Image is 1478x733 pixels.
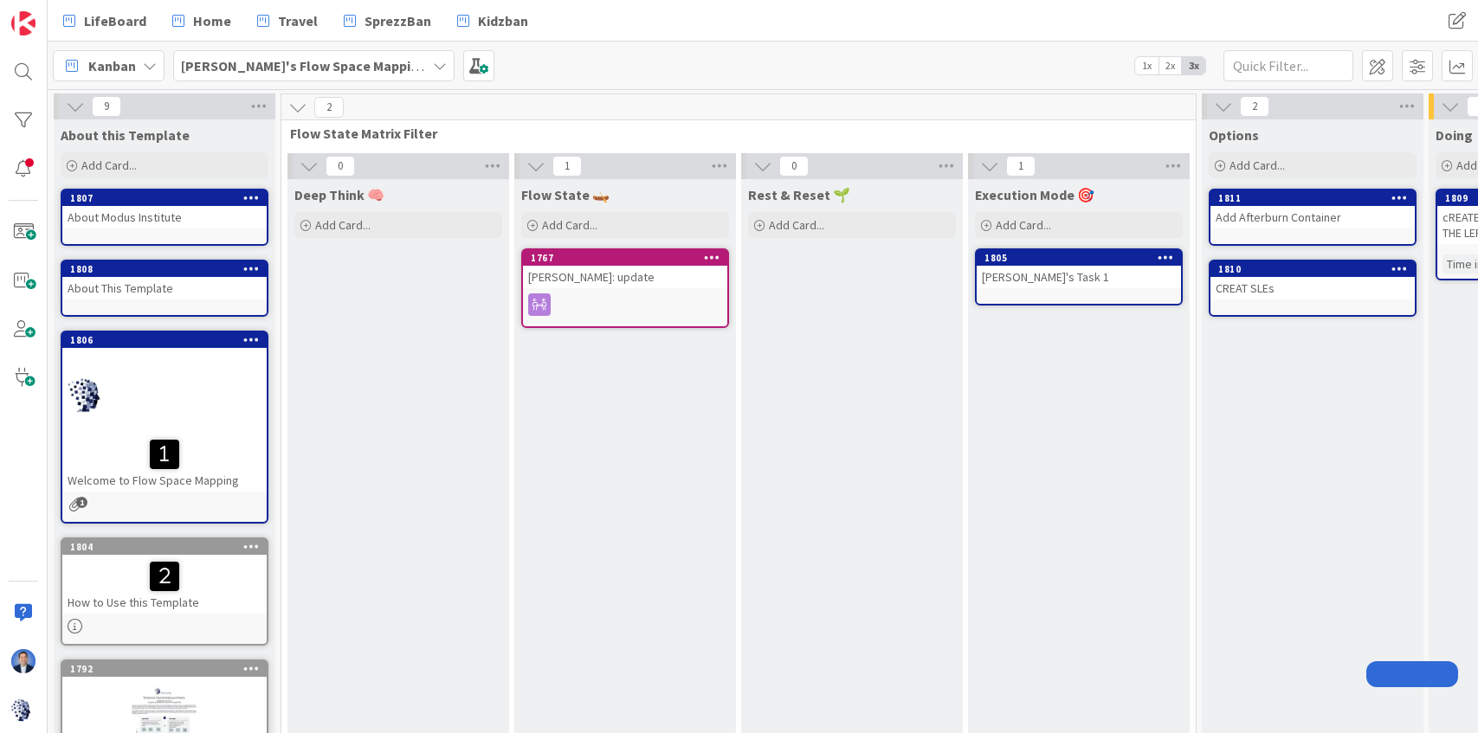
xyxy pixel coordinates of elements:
[61,260,268,317] a: 1808About This Template
[1209,260,1417,317] a: 1810CREAT SLEs
[447,5,539,36] a: Kidzban
[62,277,267,299] div: About This Template
[523,250,727,266] div: 1767
[523,250,727,288] div: 1767[PERSON_NAME]: update
[1209,189,1417,246] a: 1811Add Afterburn Container
[62,539,267,555] div: 1804
[975,248,1183,305] a: 1805[PERSON_NAME]'s Task 1
[531,252,727,264] div: 1767
[365,10,431,31] span: SprezzBan
[62,261,267,277] div: 1808
[62,332,267,492] div: 1806Welcome to Flow Space Mapping
[53,5,157,36] a: LifeBoard
[11,649,35,673] img: DP
[162,5,242,36] a: Home
[1210,277,1415,299] div: CREAT SLEs
[326,156,355,177] span: 0
[290,125,1174,142] span: Flow State Matrix Filter
[521,186,610,203] span: Flow State 🛶
[1230,158,1285,173] span: Add Card...
[294,186,384,203] span: Deep Think 🧠
[181,57,427,74] b: [PERSON_NAME]'s Flow Space Mapping
[247,5,328,36] a: Travel
[61,537,268,646] a: 1804How to Use this Template
[1006,156,1036,177] span: 1
[1210,206,1415,228] div: Add Afterburn Container
[62,190,267,228] div: 1807About Modus Institute
[333,5,442,36] a: SprezzBan
[1159,57,1182,74] span: 2x
[11,11,35,35] img: Visit kanbanzone.com
[70,263,267,275] div: 1808
[88,55,136,76] span: Kanban
[1240,96,1269,117] span: 2
[61,189,268,246] a: 1807About Modus Institute
[70,192,267,204] div: 1807
[62,261,267,299] div: 1808About This Template
[62,539,267,614] div: 1804How to Use this Template
[92,96,121,117] span: 9
[977,250,1181,288] div: 1805[PERSON_NAME]'s Task 1
[84,10,146,31] span: LifeBoard
[523,266,727,288] div: [PERSON_NAME]: update
[521,248,729,328] a: 1767[PERSON_NAME]: update
[984,252,1181,264] div: 1805
[1210,261,1415,299] div: 1810CREAT SLEs
[193,10,231,31] span: Home
[1218,192,1415,204] div: 1811
[70,663,267,675] div: 1792
[478,10,528,31] span: Kidzban
[11,698,35,722] img: avatar
[70,334,267,346] div: 1806
[62,433,267,492] div: Welcome to Flow Space Mapping
[314,97,344,118] span: 2
[1218,263,1415,275] div: 1810
[1210,190,1415,206] div: 1811
[1223,50,1353,81] input: Quick Filter...
[315,217,371,233] span: Add Card...
[552,156,582,177] span: 1
[1182,57,1205,74] span: 3x
[1436,126,1473,144] span: Doing
[61,331,268,524] a: 1806Welcome to Flow Space Mapping
[977,250,1181,266] div: 1805
[62,206,267,228] div: About Modus Institute
[748,186,850,203] span: Rest & Reset 🌱
[996,217,1051,233] span: Add Card...
[70,541,267,553] div: 1804
[61,126,190,144] span: About this Template
[62,332,267,348] div: 1806
[975,186,1094,203] span: Execution Mode 🎯
[76,497,87,508] span: 1
[1210,190,1415,228] div: 1811Add Afterburn Container
[542,217,597,233] span: Add Card...
[1209,126,1259,144] span: Options
[779,156,809,177] span: 0
[1210,261,1415,277] div: 1810
[62,661,267,677] div: 1792
[62,555,267,614] div: How to Use this Template
[977,266,1181,288] div: [PERSON_NAME]'s Task 1
[278,10,318,31] span: Travel
[62,190,267,206] div: 1807
[1135,57,1159,74] span: 1x
[769,217,824,233] span: Add Card...
[81,158,137,173] span: Add Card...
